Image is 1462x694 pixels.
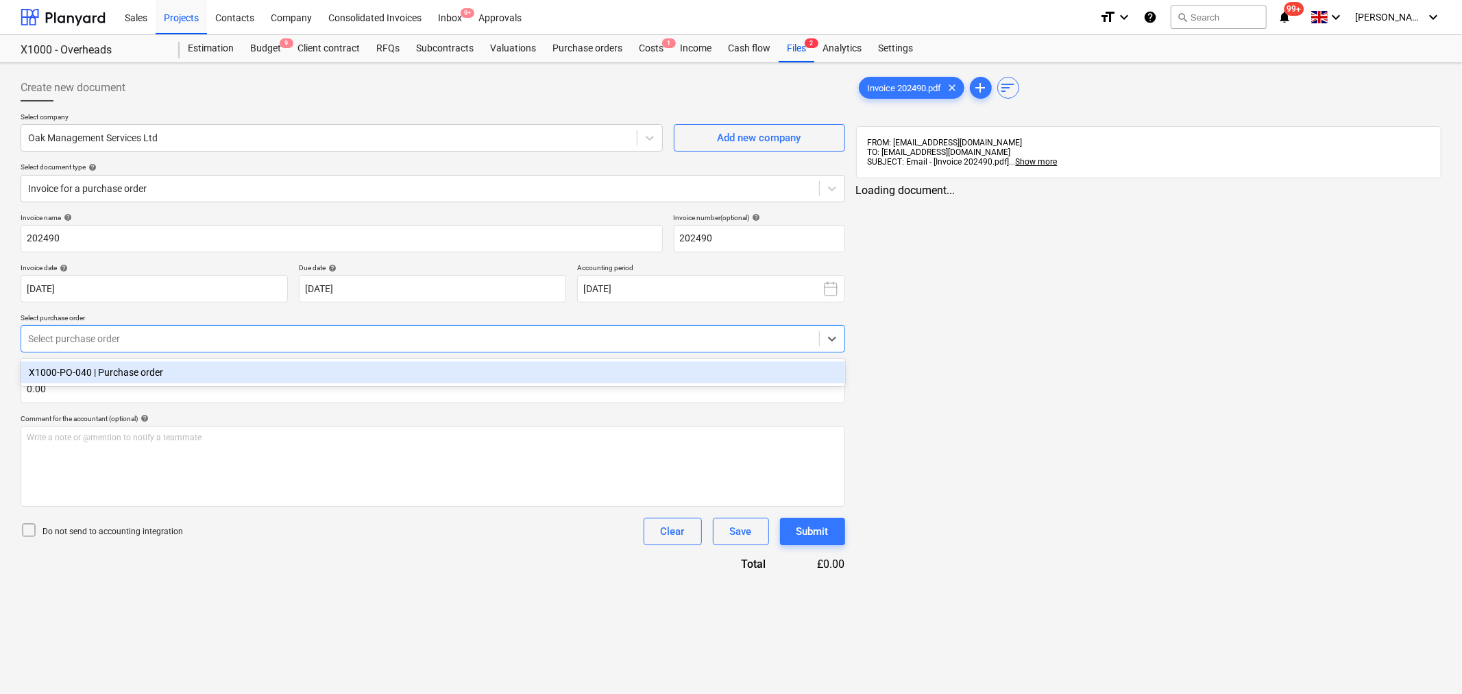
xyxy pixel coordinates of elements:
input: Invoice number [674,225,845,252]
button: Search [1171,5,1267,29]
span: TO: [EMAIL_ADDRESS][DOMAIN_NAME] [868,147,1011,157]
div: X1000-PO-040 | Purchase order [21,361,845,383]
p: Do not send to accounting integration [42,526,183,538]
a: Files2 [779,35,814,62]
div: Save [730,523,752,540]
div: Invoice name [21,213,663,222]
a: Analytics [814,35,870,62]
input: Invoice total amount (optional) [21,376,845,403]
span: [PERSON_NAME] [1355,12,1424,23]
div: Submit [796,523,829,540]
a: Purchase orders [544,35,631,62]
p: Select company [21,112,663,124]
p: Accounting period [577,263,844,275]
span: SUBJECT: Email - [Invoice 202490.pdf] [868,157,1010,167]
span: clear [945,80,961,96]
button: Save [713,518,769,545]
input: Invoice name [21,225,663,252]
input: Invoice date not specified [21,275,288,302]
i: keyboard_arrow_down [1425,9,1441,25]
span: search [1177,12,1188,23]
div: Comment for the accountant (optional) [21,414,845,423]
span: help [750,213,761,222]
p: Select purchase order [21,313,845,325]
button: Add new company [674,124,845,152]
a: Cash flow [720,35,779,62]
a: Costs1 [631,35,672,62]
span: Show more [1016,157,1058,167]
span: Create new document [21,80,125,96]
span: help [326,264,337,272]
i: notifications [1278,9,1291,25]
span: 9+ [461,8,474,18]
span: help [61,213,72,222]
a: RFQs [368,35,408,62]
span: sort [1000,80,1016,96]
div: Invoice date [21,263,288,272]
i: keyboard_arrow_down [1328,9,1344,25]
i: format_size [1099,9,1116,25]
div: Chat Widget [1393,628,1462,694]
button: [DATE] [577,275,844,302]
span: ... [1010,157,1058,167]
a: Income [672,35,720,62]
div: Clear [661,523,685,540]
button: Submit [780,518,845,545]
div: Total [667,556,788,572]
a: Budget9 [242,35,289,62]
a: Client contract [289,35,368,62]
a: Settings [870,35,921,62]
i: keyboard_arrow_down [1116,9,1132,25]
div: £0.00 [788,556,845,572]
div: Due date [299,263,566,272]
a: Valuations [482,35,544,62]
div: Invoice 202490.pdf [859,77,964,99]
div: Add new company [718,129,801,147]
span: help [57,264,68,272]
div: X1000 - Overheads [21,43,163,58]
div: Budget [242,35,289,62]
span: help [138,414,149,422]
div: Invoice number (optional) [674,213,845,222]
span: 99+ [1284,2,1304,16]
div: Files [779,35,814,62]
input: Due date not specified [299,275,566,302]
iframe: To enrich screen reader interactions, please activate Accessibility in Grammarly extension settings [1393,628,1462,694]
span: 1 [662,38,676,48]
i: Knowledge base [1143,9,1157,25]
div: Loading document... [856,184,1441,197]
div: Costs [631,35,672,62]
button: Clear [644,518,702,545]
a: Subcontracts [408,35,482,62]
div: Select document type [21,163,845,171]
span: 2 [805,38,818,48]
span: help [86,163,97,171]
span: Invoice 202490.pdf [860,83,950,93]
span: FROM: [EMAIL_ADDRESS][DOMAIN_NAME] [868,138,1023,147]
a: Estimation [180,35,242,62]
span: add [973,80,989,96]
span: 9 [280,38,293,48]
